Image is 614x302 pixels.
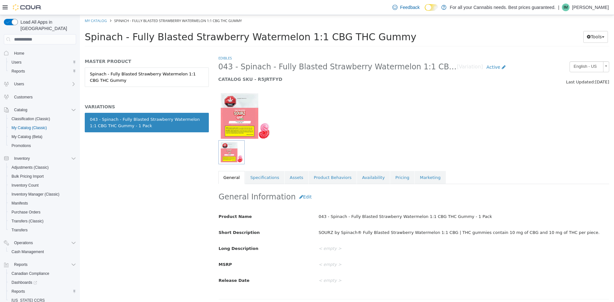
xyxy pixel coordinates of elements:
a: Canadian Compliance [9,270,52,277]
button: Cash Management [6,247,79,256]
span: Transfers (Classic) [9,217,76,225]
span: Operations [12,239,76,247]
h5: VARIATIONS [5,89,129,95]
a: Transfers (Classic) [9,217,46,225]
a: Manifests [9,199,30,207]
span: Reports [9,288,76,295]
button: My Catalog (Classic) [6,123,79,132]
span: Short Description [139,215,180,220]
div: SOURZ by Spinach® Fully Blasted Strawberry Watermelon 1:1 CBG | THC gummies contain 10 mg of CBG ... [234,212,534,223]
a: Reports [9,67,28,75]
a: Product Behaviors [229,156,277,169]
span: Canadian Compliance [9,270,76,277]
span: 043 - Spinach - Fully Blasted Strawberry Watermelon 1:1 CBG THC Gummy - 1 Pack [138,47,377,57]
button: Transfers (Classic) [6,217,79,226]
span: Purchase Orders [12,210,41,215]
span: Release Date [139,263,170,268]
span: Feedback [400,4,420,11]
span: Inventory Manager (Classic) [12,192,59,197]
span: Manifests [9,199,76,207]
a: My Catalog (Classic) [9,124,50,132]
span: [DATE] [515,65,529,69]
p: For all your Cannabis needs. Best prices guaranteed. [450,4,555,11]
span: Home [14,51,24,56]
span: Bulk Pricing Import [12,174,44,179]
h5: CATALOG SKU - R5JRTFYD [138,61,429,67]
span: Last Updated: [486,65,515,69]
a: Edibles [138,41,152,45]
a: Home [12,50,27,57]
span: Spinach - Fully Blasted Strawberry Watermelon 1:1 CBG THC Gummy [5,16,336,27]
span: Reports [9,67,76,75]
button: Catalog [12,106,30,114]
span: Adjustments (Classic) [12,165,49,170]
button: Reports [12,261,30,268]
span: My Catalog (Classic) [9,124,76,132]
span: Promotions [9,142,76,150]
span: Home [12,49,76,57]
button: Operations [1,238,79,247]
span: Customers [12,93,76,101]
span: Reports [14,262,28,267]
span: Users [14,81,24,87]
span: Reports [12,261,76,268]
span: Purchase Orders [9,208,76,216]
a: Cash Management [9,248,46,256]
a: Availability [277,156,310,169]
a: Specifications [165,156,204,169]
small: [Variation] [377,50,403,55]
a: Promotions [9,142,34,150]
a: Inventory Manager (Classic) [9,190,62,198]
span: MSRP [139,247,152,252]
button: Purchase Orders [6,208,79,217]
a: Assets [205,156,228,169]
button: Operations [12,239,35,247]
span: Users [12,60,21,65]
button: Classification (Classic) [6,114,79,123]
span: Long Description [139,231,178,236]
button: Transfers [6,226,79,235]
img: Cova [13,4,42,11]
button: Bulk Pricing Import [6,172,79,181]
button: Customers [1,92,79,102]
img: 150 [138,77,192,125]
button: Inventory [1,154,79,163]
input: Dark Mode [425,4,438,11]
div: < empty > [234,260,534,271]
a: Dashboards [9,279,40,286]
button: Tools [503,16,528,28]
a: Feedback [390,1,422,14]
button: Promotions [6,141,79,150]
button: Users [6,58,79,67]
a: General [138,156,165,169]
span: Load All Apps in [GEOGRAPHIC_DATA] [18,19,76,32]
button: Manifests [6,199,79,208]
span: Inventory [12,155,76,162]
span: Classification (Classic) [9,115,76,123]
a: Adjustments (Classic) [9,164,51,171]
a: Reports [9,288,28,295]
button: Inventory [12,155,32,162]
span: Classification (Classic) [12,116,50,121]
span: IM [563,4,568,11]
h2: General Information [139,176,529,188]
button: Users [12,80,27,88]
button: Reports [6,287,79,296]
span: Inventory Manager (Classic) [9,190,76,198]
span: Active [406,50,420,55]
span: Dashboards [12,280,37,285]
button: Users [1,80,79,89]
span: English - US [490,47,521,57]
button: Inventory Manager (Classic) [6,190,79,199]
a: Customers [12,93,35,101]
a: My Catalog [5,3,27,8]
button: Edit [216,176,235,188]
button: Adjustments (Classic) [6,163,79,172]
span: Operations [14,240,33,245]
button: Reports [1,260,79,269]
span: Dashboards [9,279,76,286]
span: Cash Management [9,248,76,256]
span: Manifests [12,201,28,206]
p: | [558,4,559,11]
